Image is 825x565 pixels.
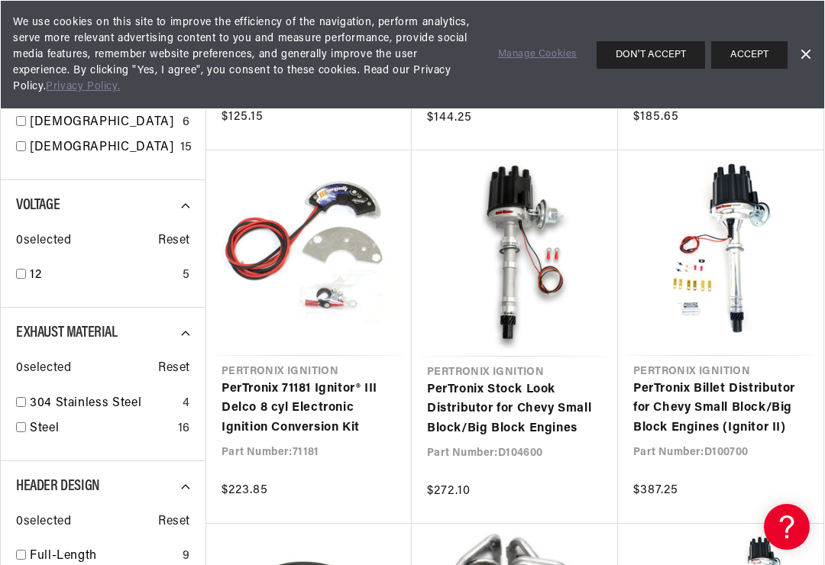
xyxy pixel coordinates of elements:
span: Header Design [16,479,100,494]
div: 16 [178,419,190,439]
a: Steel [30,419,172,439]
span: Reset [158,231,190,251]
a: [DEMOGRAPHIC_DATA] [30,138,174,158]
span: We use cookies on this site to improve the efficiency of the navigation, perform analytics, serve... [13,15,477,95]
a: PerTronix 71181 Ignitor® III Delco 8 cyl Electronic Ignition Conversion Kit [222,379,396,438]
a: Manage Cookies [498,47,577,63]
a: Dismiss Banner [794,44,817,66]
a: [DEMOGRAPHIC_DATA] [30,113,176,133]
a: PerTronix Billet Distributor for Chevy Small Block/Big Block Engines (Ignitor II) [633,379,808,438]
span: Exhaust Material [16,325,118,341]
span: Reset [158,512,190,532]
div: 15 [180,138,192,158]
span: Reset [158,359,190,379]
button: ACCEPT [711,41,788,69]
span: 0 selected [16,512,71,532]
span: 0 selected [16,359,71,379]
a: PerTronix Stock Look Distributor for Chevy Small Block/Big Block Engines [427,380,603,439]
span: 0 selected [16,231,71,251]
span: Voltage [16,198,60,213]
div: 4 [183,394,190,414]
a: 12 [30,266,176,286]
a: Privacy Policy. [46,81,120,92]
div: 6 [183,113,190,133]
button: DON'T ACCEPT [597,41,705,69]
div: 5 [183,266,190,286]
a: 304 Stainless Steel [30,394,176,414]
